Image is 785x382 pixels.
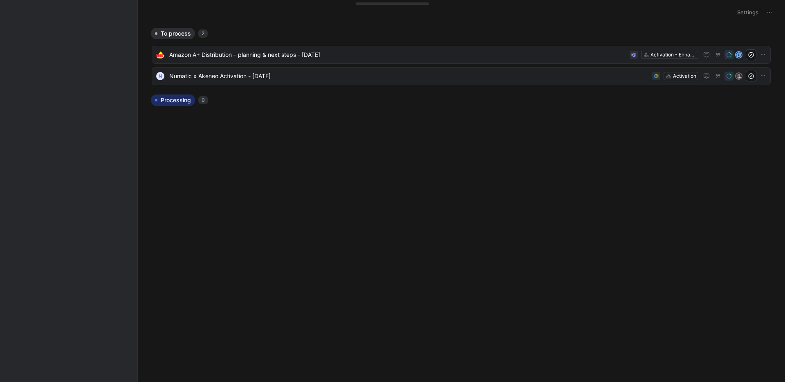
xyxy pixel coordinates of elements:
[198,96,208,104] div: 0
[736,52,742,58] div: L
[156,51,164,59] img: logo
[152,46,771,64] a: logoAmazon A+ Distribution – planning & next steps - [DATE]Activation - Enhanced contentL
[169,71,649,81] span: Numatic x Akeneo Activation - [DATE]
[152,67,771,85] a: NNumatic x Akeneo Activation - [DATE]Activationavatar
[169,50,626,60] span: Amazon A+ Distribution – planning & next steps - [DATE]
[650,51,696,59] div: Activation - Enhanced content
[673,72,696,80] div: Activation
[161,96,191,104] span: Processing
[151,94,195,106] button: Processing
[733,7,762,18] button: Settings
[736,73,742,79] img: avatar
[198,29,208,38] div: 2
[148,94,775,112] div: Processing0
[156,72,164,80] div: N
[161,29,191,38] span: To process
[151,28,195,39] button: To process
[148,28,775,88] div: To process2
